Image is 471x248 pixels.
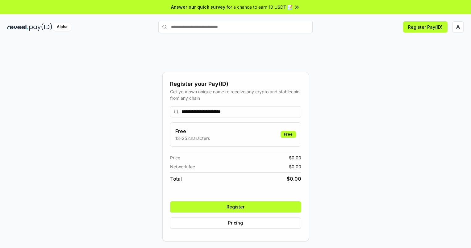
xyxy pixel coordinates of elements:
[171,4,225,10] span: Answer our quick survey
[281,131,296,138] div: Free
[289,154,301,161] span: $ 0.00
[170,154,180,161] span: Price
[29,23,52,31] img: pay_id
[170,80,301,88] div: Register your Pay(ID)
[227,4,293,10] span: for a chance to earn 10 USDT 📝
[53,23,71,31] div: Alpha
[175,128,210,135] h3: Free
[170,217,301,229] button: Pricing
[170,175,182,183] span: Total
[287,175,301,183] span: $ 0.00
[170,88,301,101] div: Get your own unique name to receive any crypto and stablecoin, from any chain
[403,21,448,32] button: Register Pay(ID)
[175,135,210,141] p: 13-25 characters
[289,163,301,170] span: $ 0.00
[170,163,195,170] span: Network fee
[7,23,28,31] img: reveel_dark
[170,201,301,212] button: Register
